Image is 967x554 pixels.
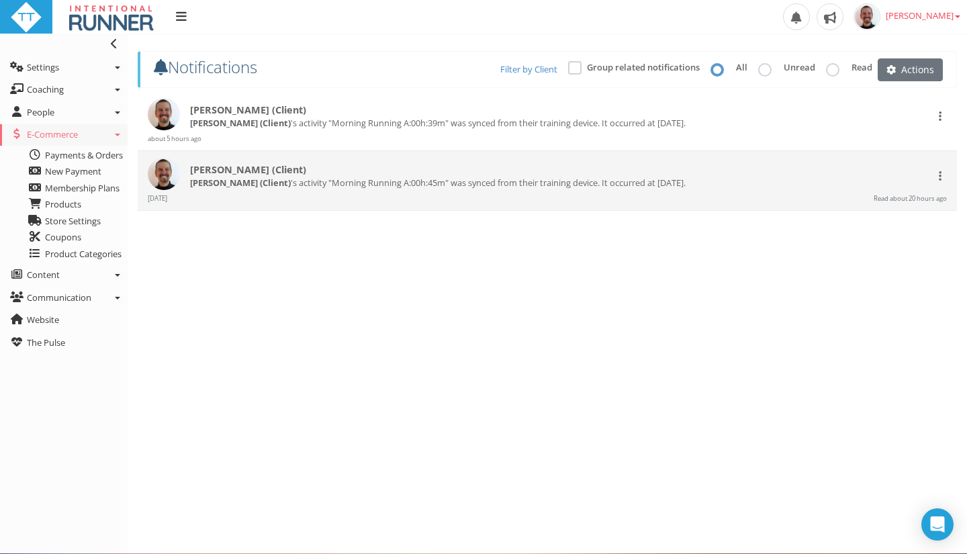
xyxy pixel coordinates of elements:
[27,128,78,140] span: E-Commerce
[27,83,64,95] span: Coaching
[15,196,126,213] a: Products
[874,194,947,203] span: 09/17/2025, 4:14 PM
[27,314,59,326] span: Website
[190,163,306,177] span: [PERSON_NAME] (Client)
[500,63,557,75] a: Filter by Client
[15,213,126,230] a: Store Settings
[10,1,42,34] img: ttbadgewhite_48x48.png
[587,61,700,75] label: Group related notifications
[148,98,180,130] img: ae8f57c9ac8edbc2ad6342fdfd4d8d76
[901,63,934,77] span: Actions
[45,182,120,194] span: Membership Plans
[27,336,65,349] span: The Pulse
[921,508,954,541] div: Open Intercom Messenger
[886,9,960,21] span: [PERSON_NAME]
[27,269,60,281] span: Content
[27,291,91,304] span: Communication
[45,198,81,210] span: Products
[15,180,126,197] a: Membership Plans
[45,149,123,161] span: Payments & Orders
[190,117,291,129] b: [PERSON_NAME] (Client)
[854,3,880,30] img: f8fe0c634f4026adfcfc8096b3aed953
[190,177,291,189] b: [PERSON_NAME] (Client)
[45,231,81,243] span: Coupons
[15,163,126,180] a: New Payment
[878,58,943,81] button: Actions
[15,246,126,263] a: Product Categories
[190,177,686,189] span: 's activity "Morning Running A:00h:45m" was synced from their training device. It occurred at [DA...
[190,117,686,129] span: 's activity "Morning Running A:00h:39m" was synced from their training device. It occurred at [DA...
[148,194,167,203] span: 09/17/2025, 7:50 AM
[15,229,126,246] a: Coupons
[148,134,201,143] span: 09/18/2025, 7:31 AM
[154,58,257,76] h3: Notifications
[45,165,101,177] span: New Payment
[15,147,126,164] a: Payments & Orders
[27,106,54,118] span: People
[27,61,59,73] span: Settings
[62,1,159,34] img: IntentionalRunnerlogoClientPortalandLoginPage.jpg
[45,248,122,260] span: Product Categories
[45,215,101,227] span: Store Settings
[736,61,747,75] label: All
[784,61,815,75] label: Unread
[190,103,306,118] span: [PERSON_NAME] (Client)
[148,158,180,190] img: ae8f57c9ac8edbc2ad6342fdfd4d8d76
[851,61,872,75] label: Read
